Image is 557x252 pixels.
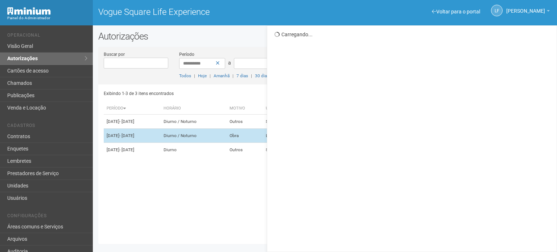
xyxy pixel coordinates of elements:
span: | [210,73,211,78]
span: - [DATE] [119,119,134,124]
td: Diurno / Noturno [161,129,227,143]
a: 7 dias [236,73,248,78]
td: Outros [227,115,263,129]
td: Sala/513 [263,143,302,157]
span: a [228,60,231,66]
li: Configurações [7,213,87,221]
span: | [251,73,252,78]
th: Unidade [263,103,302,115]
td: [DATE] [104,143,161,157]
a: Amanhã [214,73,230,78]
td: Sala/283 [263,115,302,129]
th: Horário [161,103,227,115]
span: | [194,73,195,78]
a: LF [491,5,503,16]
li: Cadastros [7,123,87,131]
h1: Vogue Square Life Experience [98,7,319,17]
a: Voltar para o portal [432,9,480,15]
td: Obra [227,129,263,143]
label: Buscar por [104,51,125,58]
h2: Autorizações [98,31,552,42]
div: Exibindo 1-3 de 3 itens encontrados [104,88,323,99]
span: - [DATE] [119,147,134,152]
td: Diurno [161,143,227,157]
label: Período [179,51,194,58]
td: Diurno / Noturno [161,115,227,129]
div: Carregando... [275,31,551,38]
span: Letícia Florim [506,1,545,14]
a: Hoje [198,73,207,78]
td: [DATE] [104,129,161,143]
a: 30 dias [255,73,269,78]
img: Minium [7,7,51,15]
td: Loja/160 [263,129,302,143]
td: [DATE] [104,115,161,129]
span: | [232,73,234,78]
div: Painel do Administrador [7,15,87,21]
a: Todos [179,73,191,78]
th: Motivo [227,103,263,115]
span: - [DATE] [119,133,134,138]
th: Período [104,103,161,115]
a: [PERSON_NAME] [506,9,550,15]
td: Outros [227,143,263,157]
li: Operacional [7,33,87,40]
